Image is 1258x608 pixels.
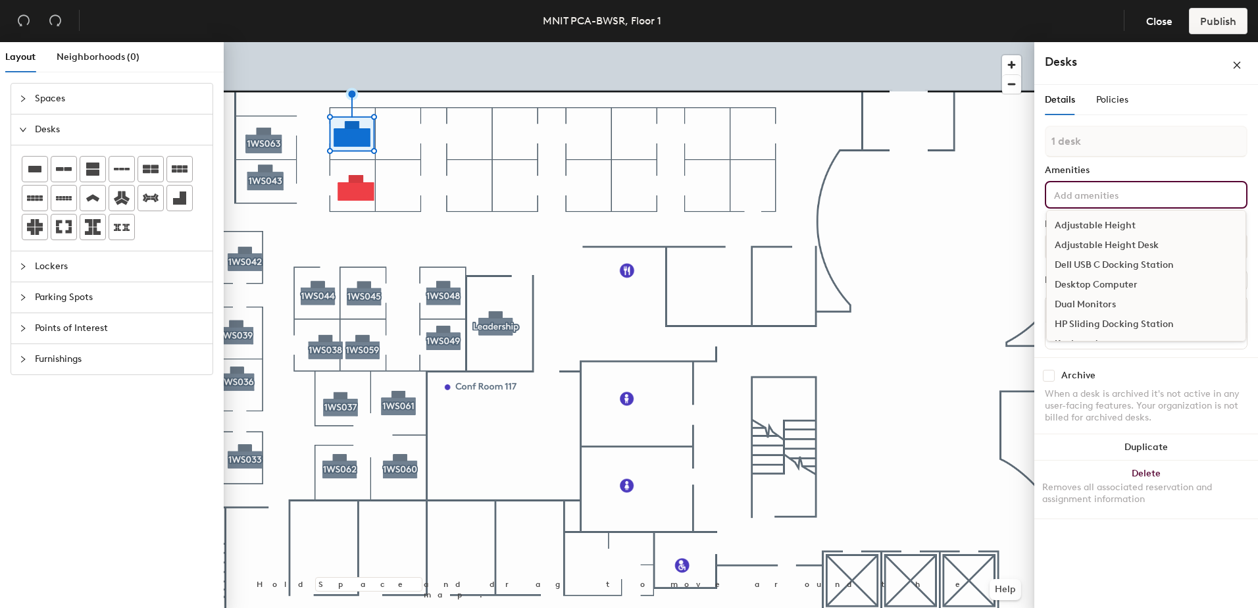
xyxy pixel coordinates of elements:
[1045,235,1247,259] button: Assigned
[1047,236,1245,255] div: Adjustable Height Desk
[57,51,139,63] span: Neighborhoods (0)
[1232,61,1242,70] span: close
[1045,53,1190,70] h4: Desks
[1047,255,1245,275] div: Dell USB C Docking Station
[19,324,27,332] span: collapsed
[1042,482,1250,505] div: Removes all associated reservation and assignment information
[1047,295,1245,315] div: Dual Monitors
[35,251,205,282] span: Lockers
[1146,15,1172,28] span: Close
[1045,94,1075,105] span: Details
[1034,434,1258,461] button: Duplicate
[35,344,205,374] span: Furnishings
[35,114,205,145] span: Desks
[19,355,27,363] span: collapsed
[35,84,205,114] span: Spaces
[19,263,27,270] span: collapsed
[19,95,27,103] span: collapsed
[1061,370,1095,381] div: Archive
[1051,186,1170,202] input: Add amenities
[17,14,30,27] span: undo
[1034,461,1258,519] button: DeleteRemoves all associated reservation and assignment information
[35,313,205,343] span: Points of Interest
[1135,8,1184,34] button: Close
[1045,219,1247,230] div: Desk Type
[19,293,27,301] span: collapsed
[543,13,661,29] div: MNIT PCA-BWSR, Floor 1
[1045,165,1247,176] div: Amenities
[1047,216,1245,236] div: Adjustable Height
[5,51,36,63] span: Layout
[42,8,68,34] button: Redo (⌘ + ⇧ + Z)
[990,579,1021,600] button: Help
[1096,94,1128,105] span: Policies
[1045,388,1247,424] div: When a desk is archived it's not active in any user-facing features. Your organization is not bil...
[1047,334,1245,354] div: Keyboard
[1047,275,1245,295] div: Desktop Computer
[1189,8,1247,34] button: Publish
[19,126,27,134] span: expanded
[35,282,205,313] span: Parking Spots
[11,8,37,34] button: Undo (⌘ + Z)
[1047,315,1245,334] div: HP Sliding Docking Station
[1045,275,1070,286] div: Desks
